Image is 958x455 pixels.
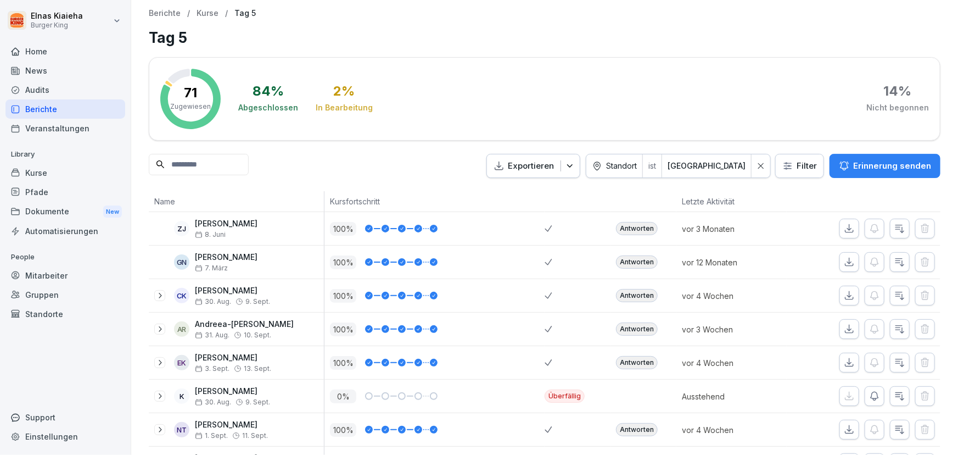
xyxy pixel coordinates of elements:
[682,324,786,335] p: vor 3 Wochen
[5,146,125,163] p: Library
[330,289,356,303] p: 100 %
[195,432,228,440] span: 1. Sept.
[5,248,125,266] p: People
[682,223,786,235] p: vor 3 Monaten
[174,321,189,337] div: AR
[545,390,585,403] div: Überfällig
[330,256,356,269] p: 100 %
[195,398,231,406] span: 30. Aug.
[225,9,228,18] p: /
[330,423,356,437] p: 100 %
[5,182,125,202] a: Pfade
[187,9,190,18] p: /
[103,206,122,218] div: New
[195,365,229,373] span: 3. Sept.
[5,221,125,241] a: Automatisierungen
[174,422,189,437] div: NT
[31,21,83,29] p: Burger King
[245,398,270,406] span: 9. Sept.
[486,154,580,179] button: Exportieren
[616,256,658,269] div: Antworten
[884,85,912,98] div: 14 %
[238,102,298,113] div: Abgeschlossen
[5,408,125,427] div: Support
[149,27,940,48] h1: Tag 5
[682,391,786,402] p: Ausstehend
[245,298,270,306] span: 9. Sept.
[682,357,786,369] p: vor 4 Wochen
[5,61,125,80] a: News
[195,298,231,306] span: 30. Aug.
[853,160,931,172] p: Erinnerung senden
[195,353,271,363] p: [PERSON_NAME]
[174,355,189,370] div: EK
[244,365,271,373] span: 13. Sept.
[242,432,268,440] span: 11. Sept.
[782,160,817,171] div: Filter
[195,219,257,229] p: [PERSON_NAME]
[5,202,125,222] div: Dokumente
[330,323,356,336] p: 100 %
[5,304,125,324] a: Standorte
[195,231,226,238] span: 8. Juni
[149,9,181,18] a: Berichte
[5,42,125,61] a: Home
[174,389,189,404] div: K
[682,196,781,207] p: Letzte Aktivität
[195,286,270,296] p: [PERSON_NAME]
[330,390,356,403] p: 0 %
[616,289,658,302] div: Antworten
[174,221,189,236] div: ZJ
[330,356,356,370] p: 100 %
[184,86,197,99] p: 71
[174,254,189,270] div: GN
[195,387,270,396] p: [PERSON_NAME]
[334,85,355,98] div: 2 %
[195,420,268,430] p: [PERSON_NAME]
[5,99,125,119] a: Berichte
[197,9,219,18] a: Kurse
[5,119,125,138] a: Veranstaltungen
[616,222,658,235] div: Antworten
[616,356,658,369] div: Antworten
[195,320,294,329] p: Andreea-[PERSON_NAME]
[170,102,211,112] p: Zugewiesen
[154,196,318,207] p: Name
[682,424,786,436] p: vor 4 Wochen
[616,323,658,336] div: Antworten
[5,427,125,446] a: Einstellungen
[330,196,539,207] p: Kursfortschritt
[508,160,554,173] p: Exportieren
[682,290,786,302] p: vor 4 Wochen
[776,154,823,178] button: Filter
[330,222,356,236] p: 100 %
[316,102,373,113] div: In Bearbeitung
[5,202,125,222] a: DokumenteNew
[5,266,125,285] a: Mitarbeiter
[5,80,125,99] a: Audits
[195,331,229,339] span: 31. Aug.
[5,163,125,182] a: Kurse
[195,264,228,272] span: 7. März
[643,154,662,178] div: ist
[5,285,125,304] a: Gruppen
[234,9,256,18] p: Tag 5
[174,288,189,303] div: CK
[830,154,940,178] button: Erinnerung senden
[668,160,746,171] div: [GEOGRAPHIC_DATA]
[616,423,658,436] div: Antworten
[31,12,83,21] p: Elnas Kiaieha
